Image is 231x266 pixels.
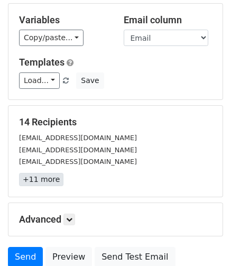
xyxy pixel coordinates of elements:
a: Load... [19,72,60,89]
a: Copy/paste... [19,30,84,46]
h5: Advanced [19,214,212,225]
h5: Email column [124,14,212,26]
button: Save [76,72,104,89]
small: [EMAIL_ADDRESS][DOMAIN_NAME] [19,134,137,142]
h5: 14 Recipients [19,116,212,128]
small: [EMAIL_ADDRESS][DOMAIN_NAME] [19,158,137,166]
a: +11 more [19,173,63,186]
iframe: Chat Widget [178,215,231,266]
a: Templates [19,57,64,68]
h5: Variables [19,14,108,26]
small: [EMAIL_ADDRESS][DOMAIN_NAME] [19,146,137,154]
